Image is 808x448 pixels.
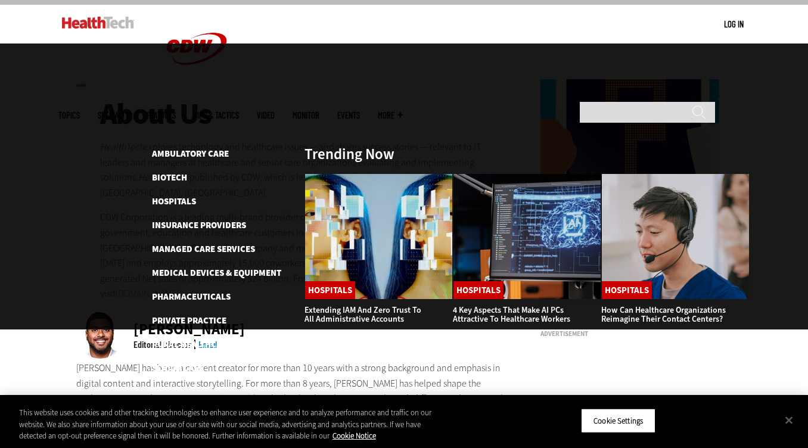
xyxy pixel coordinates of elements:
img: Healthcare contact center [601,173,750,300]
p: [PERSON_NAME] has been a content creator for more than 10 years with a strong background and emph... [76,360,509,437]
a: 4 Key Aspects That Make AI PCs Attractive to Healthcare Workers [453,304,570,325]
div: [PERSON_NAME] [133,322,245,337]
div: User menu [724,18,744,30]
a: Hospitals [453,281,504,299]
a: Biotech [152,172,187,183]
a: Ambulatory Care [152,148,229,160]
h3: Trending Now [304,147,394,161]
button: Cookie Settings [581,408,655,433]
a: How Can Healthcare Organizations Reimagine Their Contact Centers? [601,304,726,325]
a: Medical Devices & Equipment [152,267,281,279]
a: Hospitals [152,195,196,207]
button: Close [776,407,802,433]
a: Hospitals [602,281,652,299]
a: Rural Healthcare [152,338,232,350]
a: Hospitals [305,281,355,299]
a: More information about your privacy [332,431,376,441]
div: Editorial Director [133,340,191,349]
img: abstract image of woman with pixelated face [304,173,453,300]
a: Private Practice [152,315,226,326]
img: Home [62,17,134,29]
img: Ricky Ribeiro [76,311,124,359]
div: This website uses cookies and other tracking technologies to enhance user experience and to analy... [19,407,445,442]
a: Log in [724,18,744,29]
a: University & Research [152,386,251,398]
img: Home [152,5,241,93]
img: Desktop monitor with brain AI concept [453,173,601,300]
a: Managed Care Services [152,243,255,255]
a: Extending IAM and Zero Trust to All Administrative Accounts [304,304,421,325]
a: Senior Care [152,362,204,374]
a: Pharmaceuticals [152,291,231,303]
a: Insurance Providers [152,219,246,231]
